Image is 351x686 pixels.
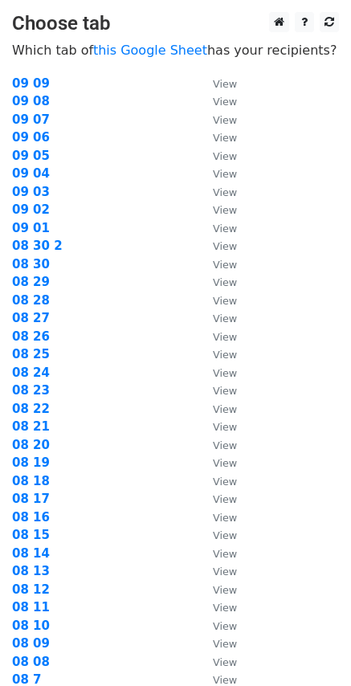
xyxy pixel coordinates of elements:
[12,600,50,615] a: 08 11
[12,564,50,578] a: 08 13
[12,619,50,633] a: 08 10
[197,76,237,91] a: View
[213,78,237,90] small: View
[12,166,50,181] a: 09 04
[12,455,50,470] a: 08 19
[197,546,237,561] a: View
[197,510,237,525] a: View
[12,293,50,308] strong: 08 28
[213,114,237,126] small: View
[12,257,50,272] strong: 08 30
[12,275,50,289] a: 08 29
[197,329,237,344] a: View
[12,582,50,597] a: 08 12
[213,150,237,162] small: View
[12,365,50,380] a: 08 24
[197,112,237,127] a: View
[213,349,237,361] small: View
[213,295,237,307] small: View
[213,439,237,451] small: View
[12,383,50,398] strong: 08 23
[197,528,237,542] a: View
[12,546,50,561] a: 08 14
[213,186,237,198] small: View
[93,43,207,58] a: this Google Sheet
[197,311,237,325] a: View
[12,202,50,217] a: 09 02
[213,312,237,325] small: View
[213,548,237,560] small: View
[197,239,237,253] a: View
[213,168,237,180] small: View
[197,600,237,615] a: View
[197,293,237,308] a: View
[197,202,237,217] a: View
[197,130,237,145] a: View
[12,185,50,199] strong: 09 03
[197,438,237,452] a: View
[213,493,237,505] small: View
[197,185,237,199] a: View
[213,529,237,541] small: View
[12,94,50,108] a: 09 08
[12,130,50,145] a: 09 06
[197,365,237,380] a: View
[213,367,237,379] small: View
[213,602,237,614] small: View
[12,419,50,434] strong: 08 21
[213,132,237,144] small: View
[213,656,237,668] small: View
[12,492,50,506] a: 08 17
[213,512,237,524] small: View
[213,620,237,632] small: View
[12,76,50,91] a: 09 09
[213,204,237,216] small: View
[197,402,237,416] a: View
[12,402,50,416] a: 08 22
[197,455,237,470] a: View
[12,42,339,59] p: Which tab of has your recipients?
[12,636,50,651] a: 08 09
[12,655,50,669] a: 08 08
[12,112,50,127] strong: 09 07
[12,510,50,525] a: 08 16
[213,638,237,650] small: View
[213,403,237,415] small: View
[12,347,50,361] a: 08 25
[213,421,237,433] small: View
[12,329,50,344] strong: 08 26
[213,566,237,578] small: View
[197,221,237,235] a: View
[12,311,50,325] strong: 08 27
[213,331,237,343] small: View
[12,221,50,235] a: 09 01
[12,149,50,163] a: 09 05
[197,564,237,578] a: View
[197,347,237,361] a: View
[197,492,237,506] a: View
[12,239,63,253] a: 08 30 2
[197,149,237,163] a: View
[213,223,237,235] small: View
[197,582,237,597] a: View
[12,528,50,542] a: 08 15
[197,275,237,289] a: View
[213,385,237,397] small: View
[197,636,237,651] a: View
